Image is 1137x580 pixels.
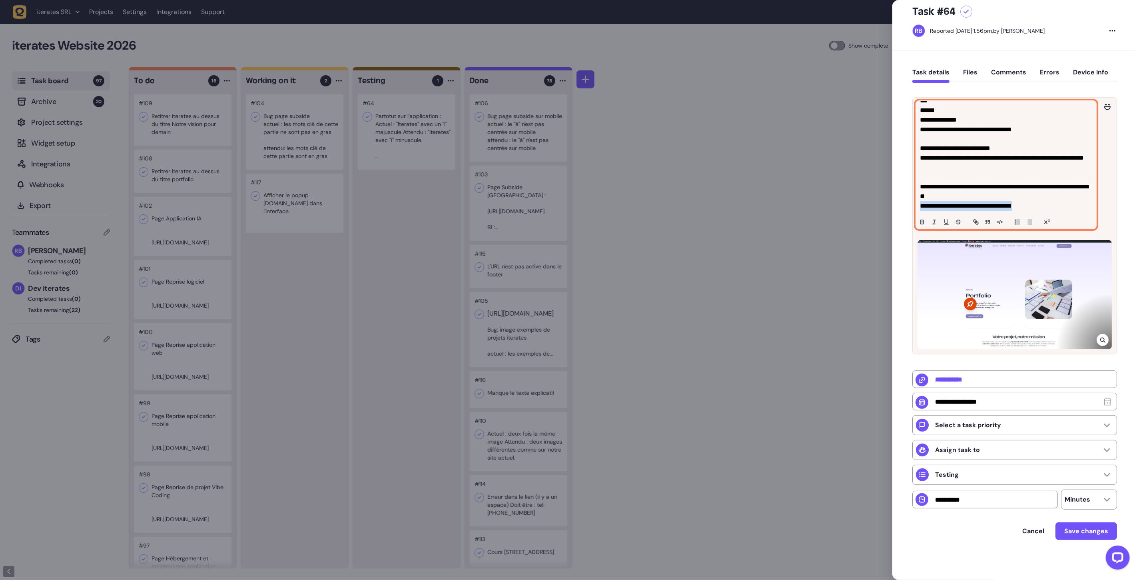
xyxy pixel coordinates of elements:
[912,68,949,83] button: Task details
[991,68,1026,83] button: Comments
[912,5,955,18] h5: Task #64
[1014,523,1052,539] button: Cancel
[1073,68,1108,83] button: Device info
[935,471,959,479] p: Testing
[1064,528,1108,534] span: Save changes
[1065,496,1090,504] p: Minutes
[930,27,993,34] div: Reported [DATE] 1.56pm,
[1022,528,1044,534] span: Cancel
[935,446,980,454] p: Assign task to
[930,27,1045,35] div: by [PERSON_NAME]
[935,421,1001,429] p: Select a task priority
[963,68,977,83] button: Files
[1040,68,1059,83] button: Errors
[913,25,925,37] img: Rodolphe Balay
[1099,542,1133,576] iframe: LiveChat chat widget
[1055,522,1117,540] button: Save changes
